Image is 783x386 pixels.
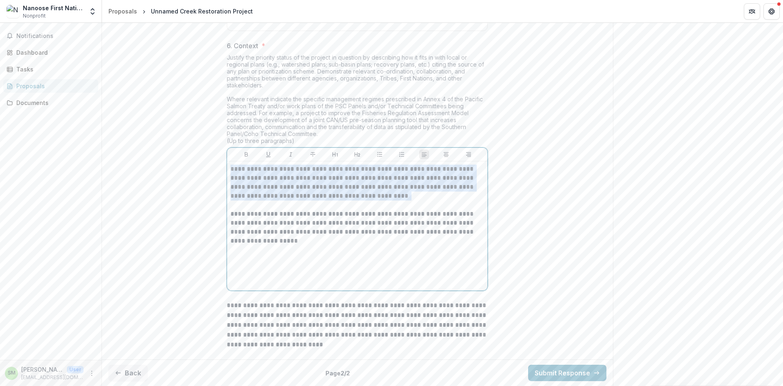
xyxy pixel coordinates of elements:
button: Align Left [419,149,429,159]
button: Heading 2 [352,149,362,159]
button: Notifications [3,29,98,42]
p: [EMAIL_ADDRESS][DOMAIN_NAME] [21,374,84,381]
button: Strike [308,149,318,159]
button: Underline [263,149,273,159]
span: Notifications [16,33,95,40]
button: Bold [241,149,251,159]
div: Dashboard [16,48,92,57]
button: Bullet List [375,149,385,159]
button: Partners [744,3,760,20]
button: Align Right [464,149,473,159]
img: Nanoose First Nation [7,5,20,18]
div: Justify the priority status of the project in question by describing how it fits in with local or... [227,54,488,147]
button: Submit Response [528,365,606,381]
span: Nonprofit [23,12,46,20]
p: User [67,366,84,373]
div: Proposals [108,7,137,16]
button: Get Help [763,3,780,20]
a: Proposals [105,5,140,17]
div: Proposals [16,82,92,90]
div: Steven Moore [8,370,15,376]
p: Page 2 / 2 [325,369,350,377]
button: Ordered List [397,149,407,159]
a: Tasks [3,62,98,76]
nav: breadcrumb [105,5,256,17]
button: Heading 1 [330,149,340,159]
div: Documents [16,98,92,107]
a: Dashboard [3,46,98,59]
button: More [87,368,97,378]
div: Unnamed Creek Restoration Project [151,7,253,16]
div: Nanoose First Nation [23,4,84,12]
button: Open entity switcher [87,3,98,20]
button: Italicize [286,149,296,159]
div: Tasks [16,65,92,74]
a: Proposals [3,79,98,93]
p: [PERSON_NAME] [21,365,64,374]
p: 6. Context [227,41,258,51]
button: Align Center [441,149,451,159]
a: Documents [3,96,98,109]
button: Back [108,365,148,381]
